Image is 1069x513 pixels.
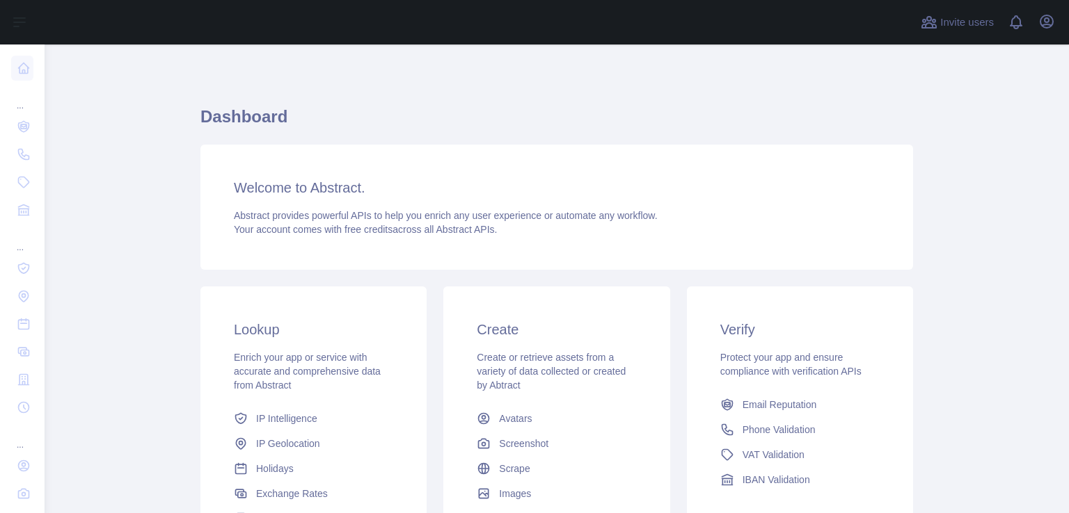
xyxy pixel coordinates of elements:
h3: Verify [720,320,880,339]
span: Images [499,487,531,500]
span: Abstract provides powerful APIs to help you enrich any user experience or automate any workflow. [234,210,658,221]
span: IBAN Validation [743,473,810,487]
a: Screenshot [471,431,642,456]
a: VAT Validation [715,442,885,467]
a: IP Intelligence [228,406,399,431]
a: Images [471,481,642,506]
div: ... [11,423,33,450]
span: Scrape [499,462,530,475]
a: Phone Validation [715,417,885,442]
a: Email Reputation [715,392,885,417]
span: Avatars [499,412,532,425]
span: Phone Validation [743,423,816,437]
a: IP Geolocation [228,431,399,456]
a: IBAN Validation [715,467,885,492]
span: Screenshot [499,437,548,450]
span: Holidays [256,462,294,475]
h1: Dashboard [200,106,913,139]
span: Your account comes with across all Abstract APIs. [234,224,497,235]
span: VAT Validation [743,448,805,462]
span: IP Geolocation [256,437,320,450]
h3: Welcome to Abstract. [234,178,880,197]
span: Create or retrieve assets from a variety of data collected or created by Abtract [477,352,626,391]
span: IP Intelligence [256,412,317,425]
a: Avatars [471,406,642,431]
span: Exchange Rates [256,487,328,500]
a: Holidays [228,456,399,481]
span: free credits [345,224,393,235]
h3: Lookup [234,320,393,339]
div: ... [11,83,33,111]
button: Invite users [918,11,997,33]
h3: Create [477,320,636,339]
div: ... [11,225,33,253]
span: Enrich your app or service with accurate and comprehensive data from Abstract [234,352,381,391]
a: Scrape [471,456,642,481]
a: Exchange Rates [228,481,399,506]
span: Invite users [940,15,994,31]
span: Email Reputation [743,398,817,412]
span: Protect your app and ensure compliance with verification APIs [720,352,862,377]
